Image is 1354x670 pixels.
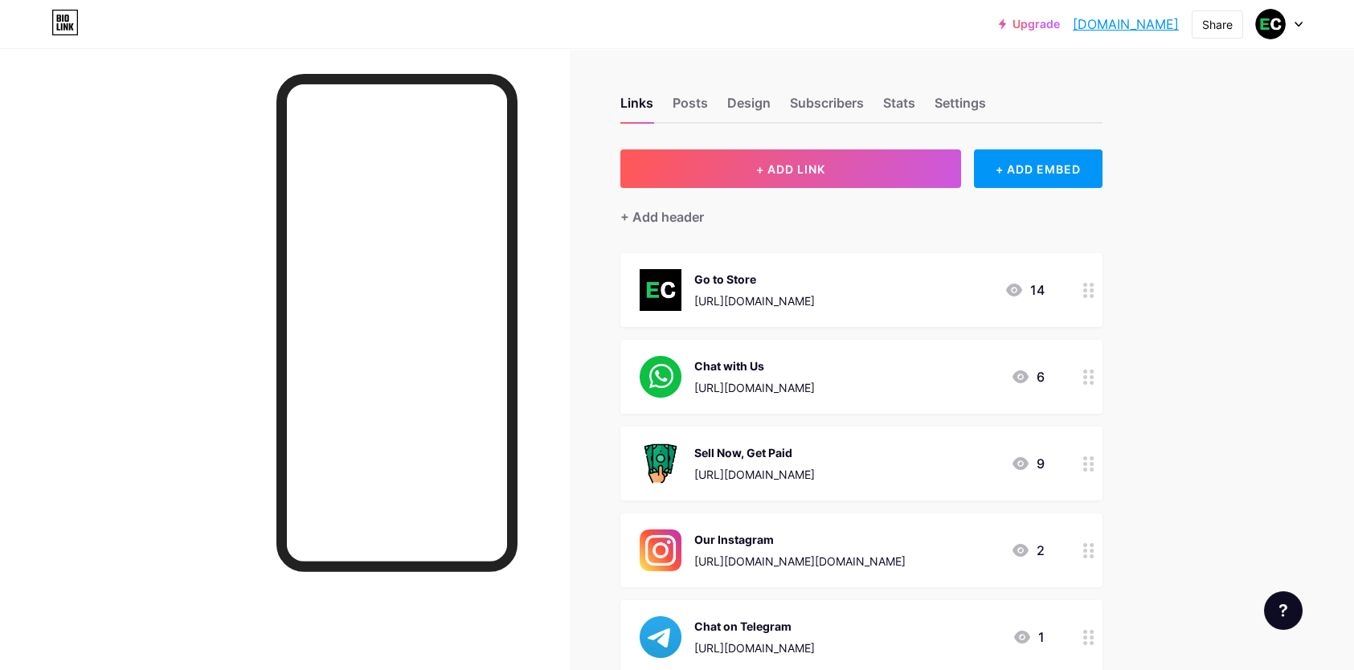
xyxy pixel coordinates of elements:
[974,149,1102,188] div: + ADD EMBED
[640,269,681,311] img: Go to Store
[694,292,815,309] div: [URL][DOMAIN_NAME]
[1011,541,1045,560] div: 2
[694,639,815,656] div: [URL][DOMAIN_NAME]
[727,93,771,122] div: Design
[999,18,1060,31] a: Upgrade
[935,93,986,122] div: Settings
[756,162,825,176] span: + ADD LINK
[1011,367,1045,386] div: 6
[1255,9,1286,39] img: Sahil Andhare
[640,443,681,484] img: Sell Now, Get Paid
[1073,14,1179,34] a: [DOMAIN_NAME]
[620,93,653,122] div: Links
[1004,280,1045,300] div: 14
[694,466,815,483] div: [URL][DOMAIN_NAME]
[640,529,681,571] img: Our Instagram
[790,93,864,122] div: Subscribers
[620,149,962,188] button: + ADD LINK
[694,618,815,635] div: Chat on Telegram
[694,531,906,548] div: Our Instagram
[640,356,681,398] img: Chat with Us
[694,357,815,374] div: Chat with Us
[673,93,708,122] div: Posts
[883,93,915,122] div: Stats
[694,271,815,288] div: Go to Store
[640,616,681,658] img: Chat on Telegram
[1011,454,1045,473] div: 9
[694,444,815,461] div: Sell Now, Get Paid
[1202,16,1233,33] div: Share
[694,379,815,396] div: [URL][DOMAIN_NAME]
[694,553,906,570] div: [URL][DOMAIN_NAME][DOMAIN_NAME]
[1012,627,1045,647] div: 1
[620,207,704,227] div: + Add header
